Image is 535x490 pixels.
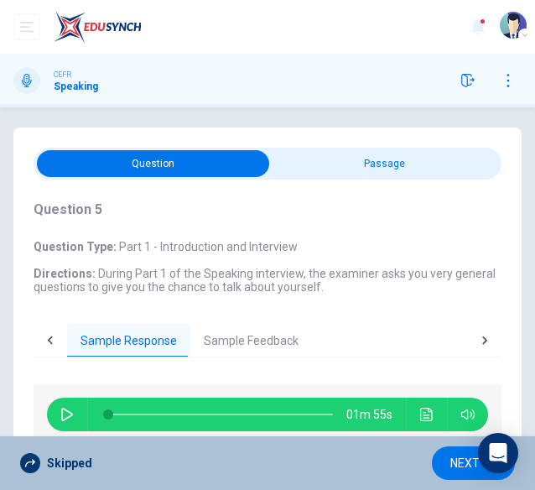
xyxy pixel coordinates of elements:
[432,446,515,481] button: NEXT
[34,267,501,294] h6: Directions :
[54,81,98,92] h1: Speaking
[413,398,440,431] button: Click to see the audio transcription
[13,13,40,40] button: open mobile menu
[67,324,468,359] div: basic tabs example
[117,240,298,253] span: Part 1 - Introduction and Interview
[67,324,190,359] button: Sample Response
[190,324,312,359] button: Sample Feedback
[34,200,501,220] h4: Question 5
[34,267,496,294] span: During Part 1 of the Speaking interview, the examiner asks you very general questions to give you...
[478,433,518,473] div: Open Intercom Messenger
[500,12,527,39] img: Profile picture
[450,453,480,474] span: NEXT
[34,240,501,253] h6: Question Type :
[54,69,71,81] span: CEFR
[47,457,92,469] span: Skipped
[346,398,406,431] span: 01m 55s
[54,10,142,44] img: ELTC logo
